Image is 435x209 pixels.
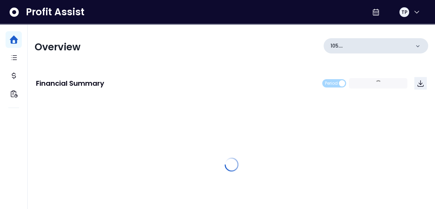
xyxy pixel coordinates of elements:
button: Download [414,77,427,90]
span: TP [401,9,407,16]
p: 105. UTC([GEOGRAPHIC_DATA]) [330,42,410,50]
span: Profit Assist [26,6,84,18]
p: Financial Summary [36,80,104,87]
span: Overview [35,40,81,54]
